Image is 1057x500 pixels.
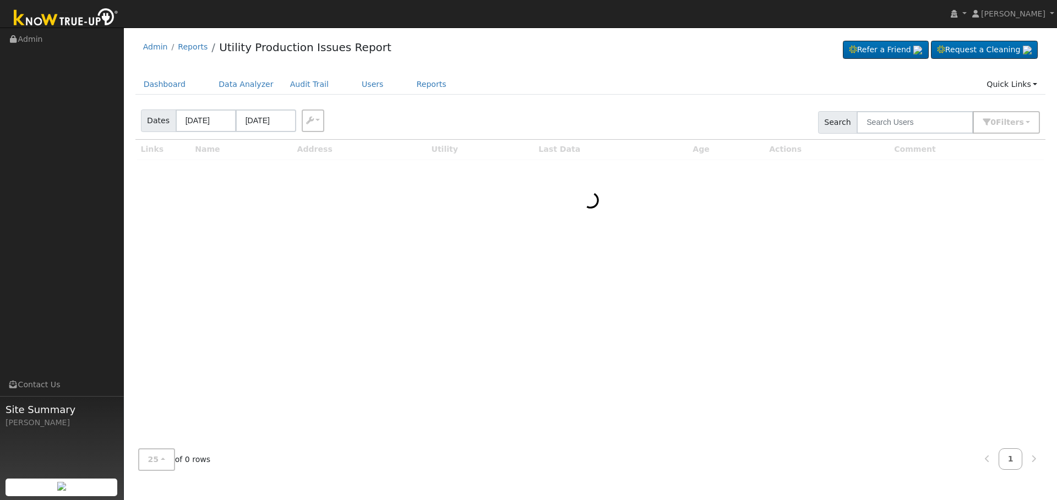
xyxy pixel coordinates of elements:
span: Search [818,111,857,134]
span: 25 [148,455,159,464]
button: 0Filters [973,111,1040,134]
a: Refer a Friend [843,41,929,59]
span: s [1019,118,1023,127]
a: Users [353,74,392,95]
a: Audit Trail [282,74,337,95]
span: Filter [996,118,1024,127]
a: Request a Cleaning [931,41,1038,59]
span: [PERSON_NAME] [981,9,1045,18]
span: Dates [141,109,176,132]
span: Site Summary [6,402,118,417]
img: retrieve [1023,46,1032,54]
a: 1 [999,448,1023,470]
input: Search Users [857,111,973,134]
a: Admin [143,42,168,51]
a: Quick Links [978,74,1045,95]
span: of 0 rows [138,448,211,471]
a: Reports [178,42,208,51]
img: Know True-Up [8,6,124,31]
a: Reports [408,74,455,95]
img: retrieve [57,482,66,491]
img: retrieve [913,46,922,54]
a: Dashboard [135,74,194,95]
div: [PERSON_NAME] [6,417,118,428]
a: Utility Production Issues Report [219,41,391,54]
a: Data Analyzer [210,74,282,95]
button: 25 [138,448,175,471]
